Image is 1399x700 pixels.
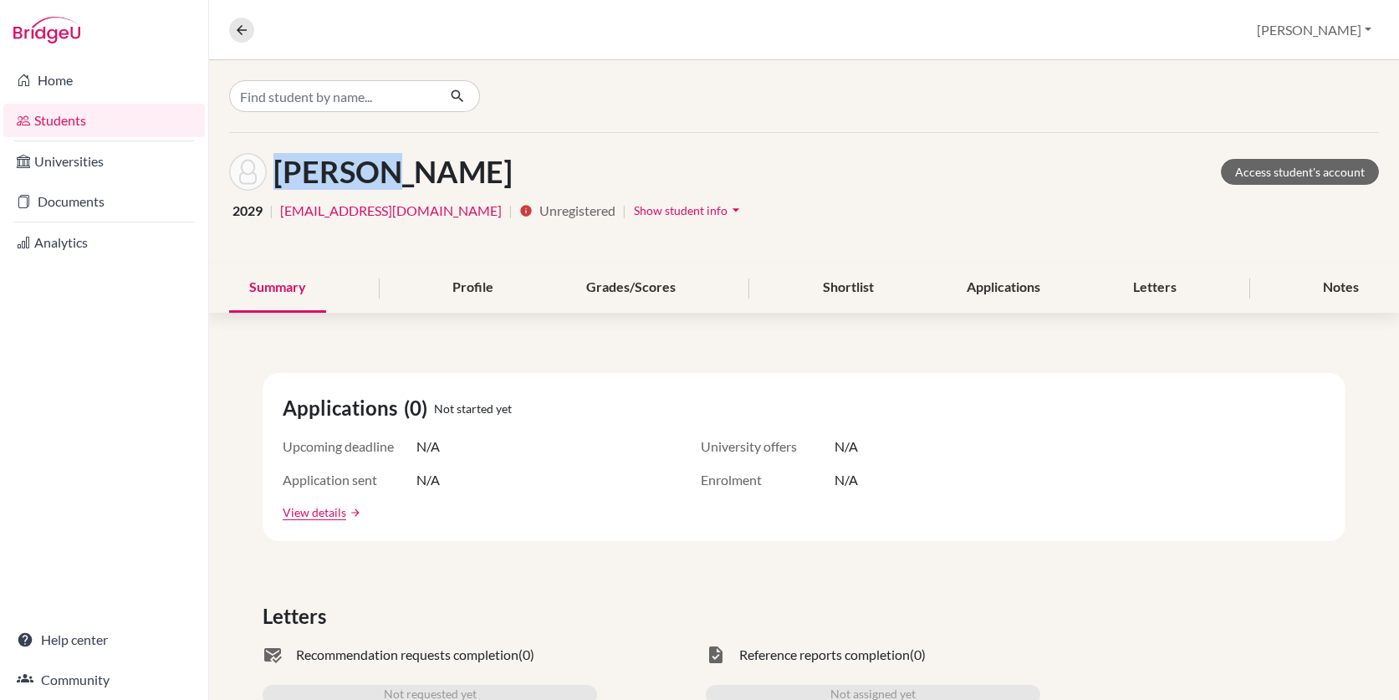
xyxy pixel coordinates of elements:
[518,645,534,665] span: (0)
[728,202,744,218] i: arrow_drop_down
[404,393,434,423] span: (0)
[3,663,205,697] a: Community
[229,80,437,112] input: Find student by name...
[432,263,513,313] div: Profile
[701,437,835,457] span: University offers
[1249,14,1379,46] button: [PERSON_NAME]
[3,145,205,178] a: Universities
[434,400,512,417] span: Not started yet
[283,503,346,521] a: View details
[229,153,267,191] img: Emanuel Alexiou's avatar
[910,645,926,665] span: (0)
[3,104,205,137] a: Students
[296,645,518,665] span: Recommendation requests completion
[539,201,615,221] span: Unregistered
[835,470,858,490] span: N/A
[1221,159,1379,185] a: Access student's account
[706,645,726,665] span: task
[622,201,626,221] span: |
[283,470,416,490] span: Application sent
[229,263,326,313] div: Summary
[283,437,416,457] span: Upcoming deadline
[280,201,502,221] a: [EMAIL_ADDRESS][DOMAIN_NAME]
[283,393,404,423] span: Applications
[508,201,513,221] span: |
[633,197,745,223] button: Show student infoarrow_drop_down
[3,64,205,97] a: Home
[701,470,835,490] span: Enrolment
[346,507,361,519] a: arrow_forward
[416,437,440,457] span: N/A
[3,185,205,218] a: Documents
[416,470,440,490] span: N/A
[566,263,696,313] div: Grades/Scores
[947,263,1060,313] div: Applications
[803,263,894,313] div: Shortlist
[263,601,333,631] span: Letters
[519,204,533,217] i: info
[263,645,283,665] span: mark_email_read
[1303,263,1379,313] div: Notes
[3,623,205,657] a: Help center
[1113,263,1197,313] div: Letters
[835,437,858,457] span: N/A
[269,201,273,221] span: |
[634,203,728,217] span: Show student info
[273,154,513,190] h1: [PERSON_NAME]
[232,201,263,221] span: 2029
[739,645,910,665] span: Reference reports completion
[3,226,205,259] a: Analytics
[13,17,80,43] img: Bridge-U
